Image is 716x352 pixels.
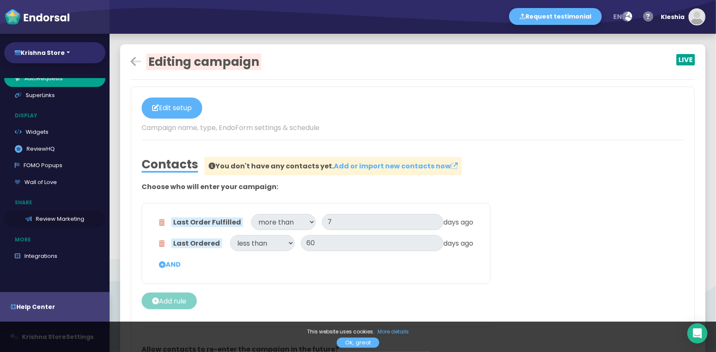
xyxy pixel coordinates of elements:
[378,328,409,336] a: More details
[337,338,379,348] a: Ok, great
[159,296,186,306] span: Add rule
[142,182,684,192] p: Choose who will enter your campaign:
[676,54,695,65] span: LIVE
[657,4,705,30] button: Kleshia
[509,8,602,25] button: Request testimonial
[4,108,110,124] p: Display
[171,217,243,227] span: Last Order Fulfilled
[661,4,684,30] div: Kleshia
[142,123,684,133] p: Campaign name, type, EndoForm settings & schedule
[159,256,181,273] span: AND
[4,195,110,211] p: Share
[142,97,202,119] button: Edit setup
[4,211,105,227] a: Review Marketing
[142,156,198,173] span: Contacts
[608,8,638,25] button: en
[146,54,261,70] span: Editing campaign
[4,70,105,87] a: AutoRequests
[4,8,70,25] img: endorsal-logo-white@2x.png
[4,141,105,157] a: ReviewHQ
[4,124,105,141] a: Widgets
[204,157,462,175] span: You don't have any contacts yet.
[334,161,458,171] a: Add or import new contacts now
[4,157,105,174] a: FOMO Popups
[142,292,197,309] button: Add rule
[4,248,105,265] a: Integrations
[4,232,110,248] p: More
[4,174,105,191] a: Wall of Love
[614,12,622,22] span: en
[307,328,374,335] span: This website uses cookies.
[443,235,473,252] span: days ago
[171,238,222,248] span: Last Ordered
[443,214,473,231] span: days ago
[689,9,705,24] img: default-avatar.jpg
[4,87,105,104] a: SuperLinks
[687,323,708,344] div: Open Intercom Messenger
[4,42,105,63] button: Krishna Store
